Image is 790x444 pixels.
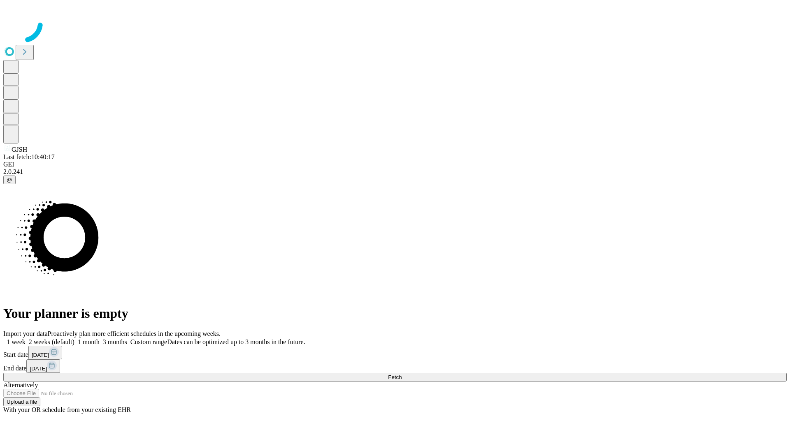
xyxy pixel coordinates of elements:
[3,161,787,168] div: GEI
[12,146,27,153] span: GJSH
[26,359,60,373] button: [DATE]
[29,338,74,345] span: 2 weeks (default)
[3,406,131,413] span: With your OR schedule from your existing EHR
[3,373,787,382] button: Fetch
[7,338,26,345] span: 1 week
[3,168,787,176] div: 2.0.241
[3,306,787,321] h1: Your planner is empty
[78,338,100,345] span: 1 month
[7,177,12,183] span: @
[388,374,402,380] span: Fetch
[3,153,55,160] span: Last fetch: 10:40:17
[3,359,787,373] div: End date
[3,398,40,406] button: Upload a file
[3,330,48,337] span: Import your data
[3,346,787,359] div: Start date
[48,330,221,337] span: Proactively plan more efficient schedules in the upcoming weeks.
[3,176,16,184] button: @
[32,352,49,358] span: [DATE]
[103,338,127,345] span: 3 months
[3,382,38,388] span: Alternatively
[167,338,305,345] span: Dates can be optimized up to 3 months in the future.
[130,338,167,345] span: Custom range
[30,365,47,372] span: [DATE]
[28,346,62,359] button: [DATE]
